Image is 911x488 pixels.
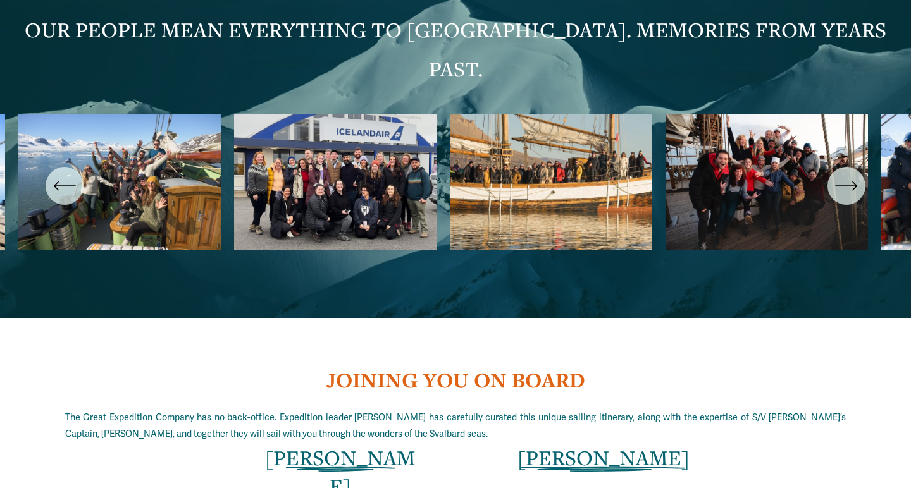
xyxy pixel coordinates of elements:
button: Next [827,167,865,205]
button: Previous [46,167,84,205]
span: [PERSON_NAME] [517,444,690,471]
span: The Great Expedition Company has no back-office. Expedition leader [PERSON_NAME] has carefully cu... [65,412,846,439]
strong: JOINING YOU ON BOARD [326,366,585,394]
p: OUR PEOPLE MEAN EVERYTHING TO [GEOGRAPHIC_DATA]. MEMORIES FROM YEARS PAST. [18,10,893,89]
